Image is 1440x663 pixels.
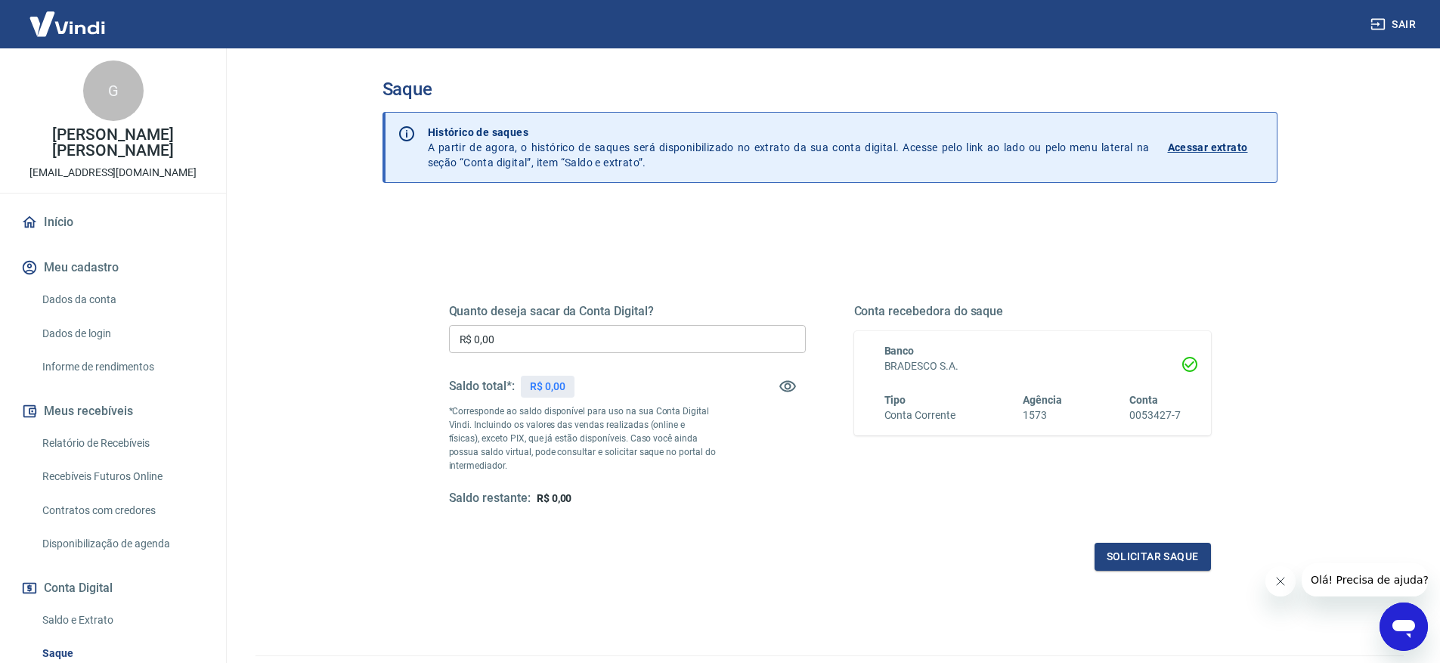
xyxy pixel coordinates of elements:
iframe: Botão para abrir a janela de mensagens [1380,603,1428,651]
a: Relatório de Recebíveis [36,428,208,459]
a: Dados de login [36,318,208,349]
span: Agência [1023,394,1062,406]
h3: Saque [382,79,1277,100]
span: Conta [1129,394,1158,406]
p: *Corresponde ao saldo disponível para uso na sua Conta Digital Vindi. Incluindo os valores das ve... [449,404,717,472]
span: R$ 0,00 [537,492,572,504]
button: Meu cadastro [18,251,208,284]
img: Vindi [18,1,116,47]
a: Acessar extrato [1168,125,1265,170]
h6: Conta Corrente [884,407,955,423]
a: Dados da conta [36,284,208,315]
p: Histórico de saques [428,125,1150,140]
p: [EMAIL_ADDRESS][DOMAIN_NAME] [29,165,197,181]
h5: Conta recebedora do saque [854,304,1211,319]
button: Meus recebíveis [18,395,208,428]
p: A partir de agora, o histórico de saques será disponibilizado no extrato da sua conta digital. Ac... [428,125,1150,170]
a: Informe de rendimentos [36,352,208,383]
a: Contratos com credores [36,495,208,526]
h5: Saldo total*: [449,379,515,394]
h5: Saldo restante: [449,491,531,507]
h5: Quanto deseja sacar da Conta Digital? [449,304,806,319]
a: Disponibilização de agenda [36,528,208,559]
button: Conta Digital [18,572,208,605]
a: Início [18,206,208,239]
a: Recebíveis Futuros Online [36,461,208,492]
p: [PERSON_NAME] [PERSON_NAME] [12,127,214,159]
p: R$ 0,00 [530,379,565,395]
h6: BRADESCO S.A. [884,358,1181,374]
button: Sair [1367,11,1422,39]
iframe: Mensagem da empresa [1302,563,1428,596]
div: G [83,60,144,121]
h6: 1573 [1023,407,1062,423]
button: Solicitar saque [1095,543,1211,571]
a: Saldo e Extrato [36,605,208,636]
span: Tipo [884,394,906,406]
span: Olá! Precisa de ajuda? [9,11,127,23]
h6: 0053427-7 [1129,407,1181,423]
p: Acessar extrato [1168,140,1248,155]
iframe: Fechar mensagem [1265,566,1296,596]
span: Banco [884,345,915,357]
